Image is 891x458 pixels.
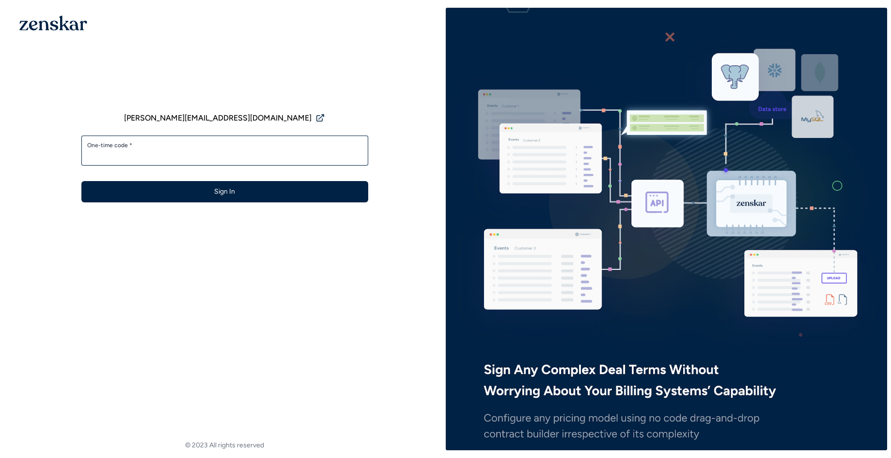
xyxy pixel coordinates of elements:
[87,141,362,149] label: One-time code *
[19,15,87,31] img: 1OGAJ2xQqyY4LXKgY66KYq0eOWRCkrZdAb3gUhuVAqdWPZE9SRJmCz+oDMSn4zDLXe31Ii730ItAGKgCKgCCgCikA4Av8PJUP...
[81,181,368,202] button: Sign In
[124,112,312,124] span: [PERSON_NAME][EMAIL_ADDRESS][DOMAIN_NAME]
[4,441,446,450] footer: © 2023 All rights reserved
